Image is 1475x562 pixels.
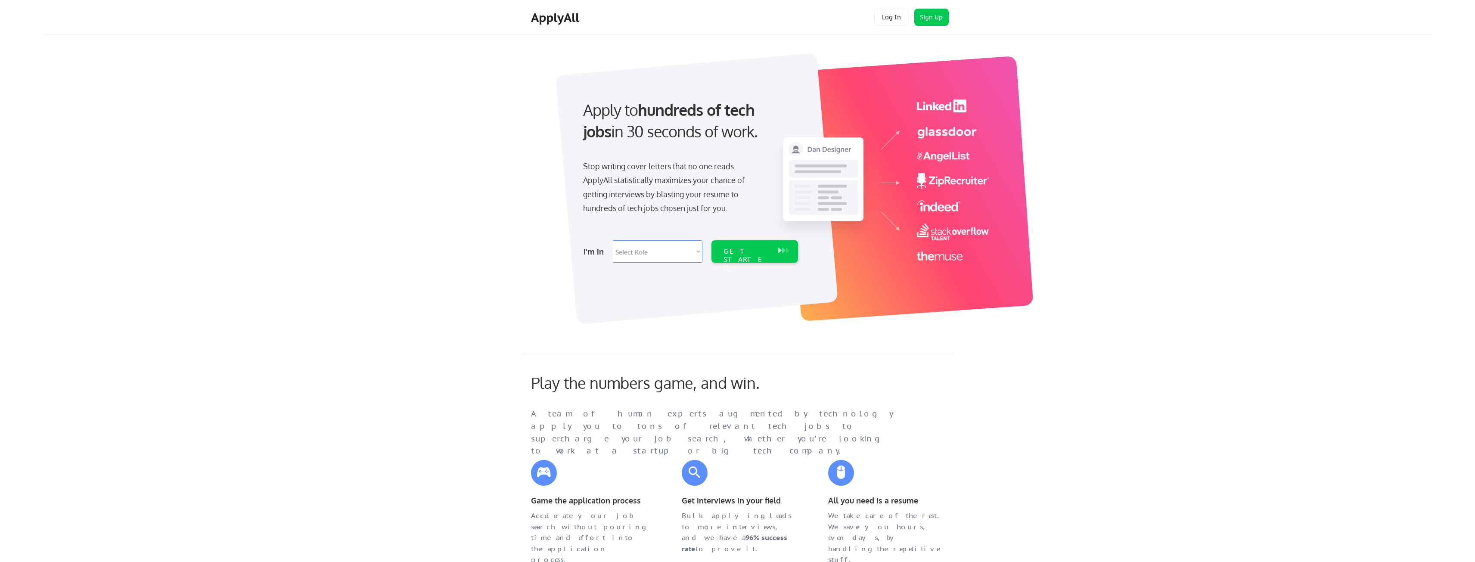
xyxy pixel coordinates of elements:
div: Stop writing cover letters that no one reads. ApplyAll statistically maximizes your chance of get... [583,159,760,215]
strong: hundreds of tech jobs [583,100,758,141]
div: Get interviews in your field [682,494,798,507]
div: Play the numbers game, and win. [531,373,798,392]
div: GET STARTED [724,247,770,272]
div: Game the application process [531,494,647,507]
button: Log In [874,9,909,26]
button: Sign Up [914,9,949,26]
div: A team of human experts augmented by technology apply you to tons of relevant tech jobs to superc... [531,408,910,457]
div: ApplyAll [531,10,582,25]
strong: 96% success rate [682,533,789,553]
div: I'm in [584,245,608,258]
div: Apply to in 30 seconds of work. [583,99,795,143]
div: All you need is a resume [828,494,944,507]
div: Bulk applying leads to more interviews, and we have a to prove it. [682,510,798,554]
